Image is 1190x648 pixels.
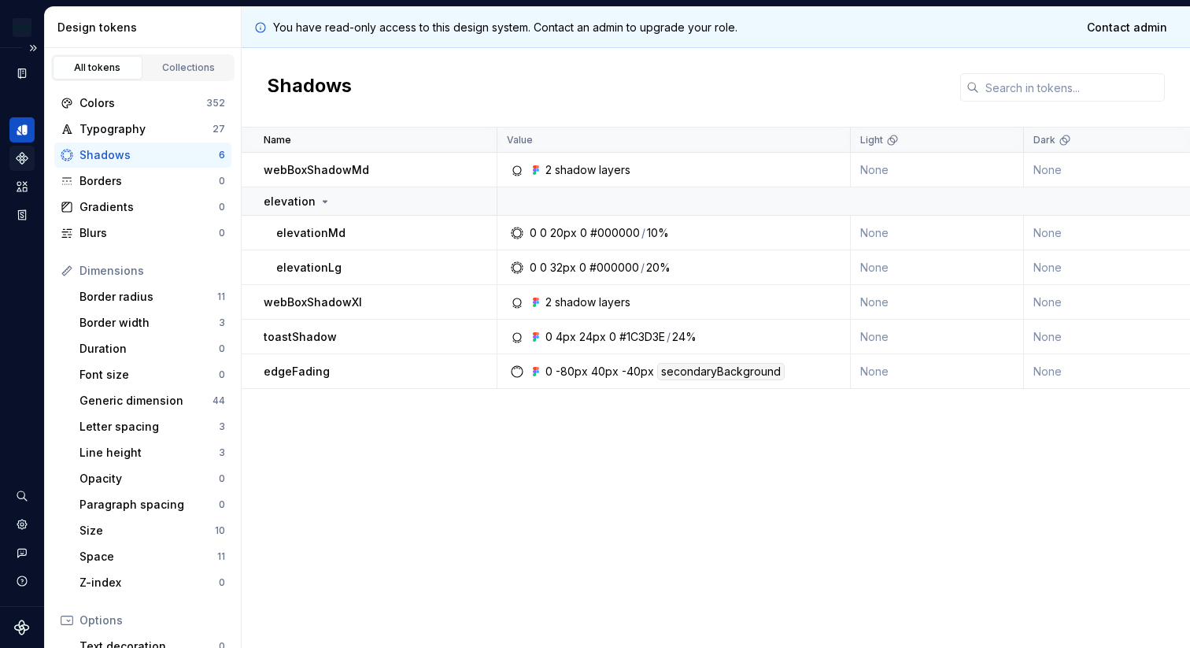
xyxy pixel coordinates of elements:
div: Font size [79,367,219,383]
div: Dimensions [79,263,225,279]
div: Contact support [9,540,35,565]
p: Name [264,134,291,146]
div: Z-index [79,575,219,591]
div: 44 [213,394,225,407]
div: Shadows [79,147,219,163]
div: Opacity [79,471,219,487]
p: webBoxShadowMd [264,162,369,178]
div: Line height [79,445,219,461]
div: 0 [540,225,547,241]
div: Paragraph spacing [79,497,219,513]
div: 27 [213,123,225,135]
div: 0 [219,498,225,511]
a: Borders0 [54,168,231,194]
div: #000000 [589,260,639,276]
div: Letter spacing [79,419,219,435]
a: Z-index0 [73,570,231,595]
a: Space11 [73,544,231,569]
div: / [641,225,645,241]
button: Search ⌘K [9,483,35,509]
a: Assets [9,174,35,199]
div: All tokens [58,61,137,74]
div: 0 [545,363,552,380]
a: Border radius11 [73,284,231,309]
div: Options [79,613,225,628]
a: Letter spacing3 [73,414,231,439]
h2: Shadows [267,73,352,102]
div: Borders [79,173,219,189]
td: None [851,250,1024,285]
a: Components [9,146,35,171]
div: 352 [206,97,225,109]
div: Duration [79,341,219,357]
p: You have read-only access to this design system. Contact an admin to upgrade your role. [273,20,737,35]
td: None [851,216,1024,250]
a: Colors352 [54,91,231,116]
a: Settings [9,512,35,537]
div: Border radius [79,289,217,305]
div: 24px [579,329,606,345]
div: 0 [219,227,225,239]
a: Gradients0 [54,194,231,220]
div: Generic dimension [79,393,213,409]
div: 0 [219,368,225,381]
a: Paragraph spacing0 [73,492,231,517]
div: 2 shadow layers [545,294,630,310]
p: elevation [264,194,316,209]
div: -40px [622,363,654,380]
a: Shadows6 [54,143,231,168]
div: 3 [219,446,225,459]
a: Storybook stories [9,202,35,228]
img: c17557e8-ebdc-49e2-ab9e-7487adcf6d53.png [13,18,31,37]
a: Line height3 [73,440,231,465]
div: 2 shadow layers [545,162,630,178]
div: 0 [580,225,587,241]
a: Blurs0 [54,220,231,246]
div: 10 [215,524,225,537]
div: 3 [219,420,225,433]
p: edgeFading [264,364,330,380]
div: Space [79,549,217,565]
div: Collections [150,61,228,74]
div: 3 [219,317,225,329]
div: 20% [646,260,671,276]
a: Duration0 [73,336,231,361]
div: 0 [609,329,616,345]
a: Design tokens [9,117,35,143]
div: / [667,329,671,345]
div: 10% [647,225,669,241]
div: Colors [79,95,206,111]
td: None [851,320,1024,354]
a: Font size0 [73,362,231,387]
div: 0 [219,175,225,187]
div: 0 [579,260,586,276]
div: 0 [540,260,547,276]
div: 24% [672,329,697,345]
div: 0 [219,201,225,213]
td: None [851,153,1024,187]
a: Documentation [9,61,35,86]
div: / [641,260,645,276]
span: Contact admin [1087,20,1167,35]
div: Blurs [79,225,219,241]
svg: Supernova Logo [14,620,30,635]
div: #000000 [590,225,640,241]
div: Border width [79,315,219,331]
a: Opacity0 [73,466,231,491]
div: 20px [550,225,577,241]
a: Border width3 [73,310,231,335]
div: 0 [530,260,537,276]
div: secondaryBackground [657,363,785,380]
div: -80px [556,363,588,380]
div: 40px [591,363,619,380]
div: 0 [530,225,537,241]
div: Size [79,523,215,539]
p: Dark [1033,134,1055,146]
